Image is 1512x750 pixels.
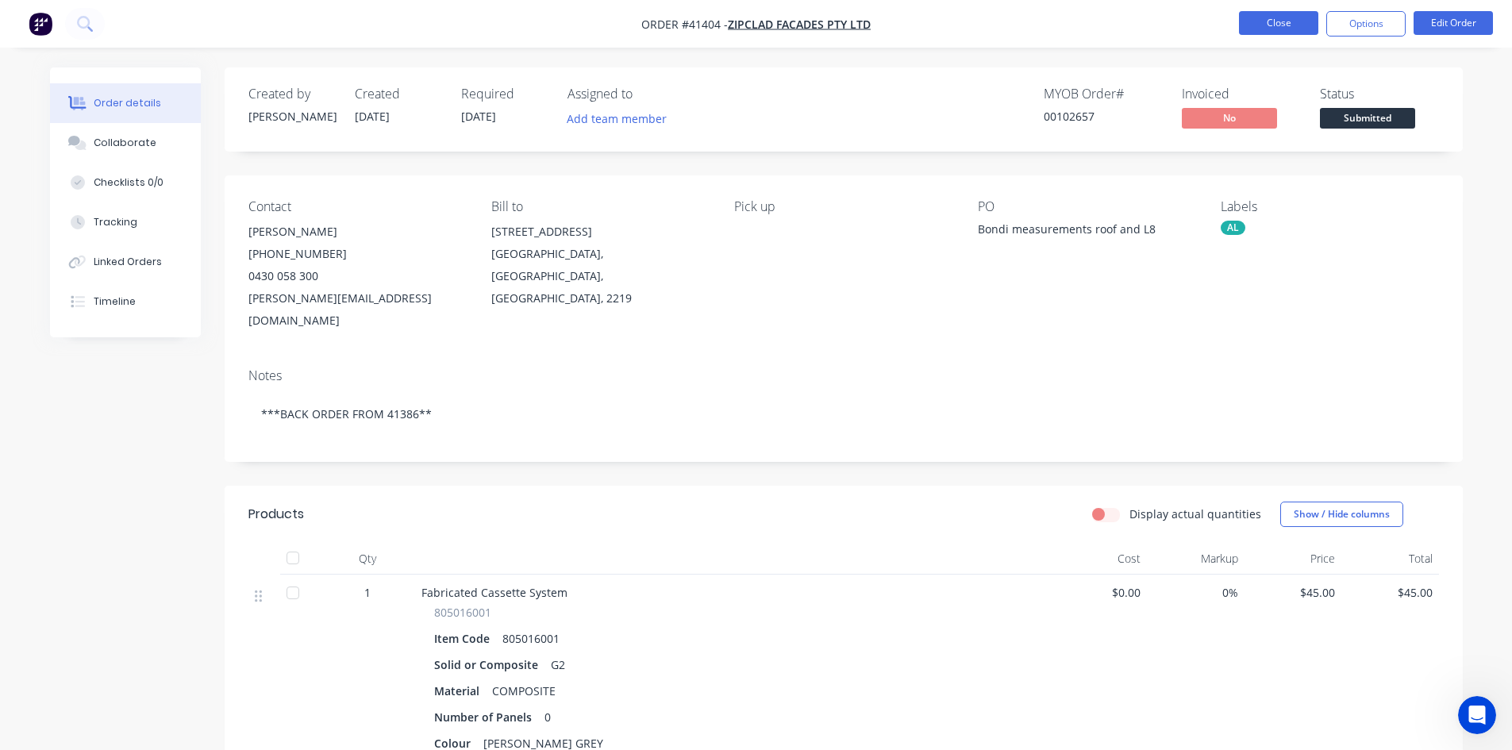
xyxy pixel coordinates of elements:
button: Show / Hide columns [1280,502,1403,527]
div: [STREET_ADDRESS] [491,221,709,243]
div: Created [355,87,442,102]
button: Add team member [567,108,675,129]
button: Add team member [558,108,675,129]
div: Price [1245,543,1342,575]
span: No [1182,108,1277,128]
span: $0.00 [1056,584,1141,601]
button: Tracking [50,202,201,242]
button: Timeline [50,282,201,321]
div: Notes [248,368,1439,383]
div: [PHONE_NUMBER] [248,243,466,265]
div: [PERSON_NAME][EMAIL_ADDRESS][DOMAIN_NAME] [248,287,466,332]
button: Options [1326,11,1406,37]
div: Number of Panels [434,706,538,729]
div: COMPOSITE [486,679,562,702]
div: Cost [1050,543,1148,575]
img: Factory [29,12,52,36]
div: Material [434,679,486,702]
div: MYOB Order # [1044,87,1163,102]
div: Linked Orders [94,255,162,269]
div: Qty [320,543,415,575]
div: AL [1221,221,1245,235]
div: Total [1341,543,1439,575]
div: 00102657 [1044,108,1163,125]
button: Order details [50,83,201,123]
div: [STREET_ADDRESS][GEOGRAPHIC_DATA], [GEOGRAPHIC_DATA], [GEOGRAPHIC_DATA], 2219 [491,221,709,310]
div: Contact [248,199,466,214]
div: Assigned to [567,87,726,102]
div: [PERSON_NAME] [248,108,336,125]
span: Fabricated Cassette System [421,585,567,600]
div: PO [978,199,1195,214]
div: Item Code [434,627,496,650]
div: ***BACK ORDER FROM 41386** [248,390,1439,438]
div: G2 [544,653,571,676]
button: Edit Order [1414,11,1493,35]
span: 0% [1153,584,1238,601]
div: Labels [1221,199,1438,214]
div: [PERSON_NAME][PHONE_NUMBER]0430 058 300[PERSON_NAME][EMAIL_ADDRESS][DOMAIN_NAME] [248,221,466,332]
div: Checklists 0/0 [94,175,164,190]
button: Submitted [1320,108,1415,132]
span: $45.00 [1251,584,1336,601]
div: Invoiced [1182,87,1301,102]
div: Timeline [94,294,136,309]
div: Collaborate [94,136,156,150]
button: Linked Orders [50,242,201,282]
div: 805016001 [496,627,566,650]
div: Required [461,87,548,102]
div: Order details [94,96,161,110]
div: Tracking [94,215,137,229]
div: Solid or Composite [434,653,544,676]
div: Pick up [734,199,952,214]
span: [DATE] [461,109,496,124]
span: $45.00 [1348,584,1433,601]
span: 805016001 [434,604,491,621]
span: 1 [364,584,371,601]
div: [PERSON_NAME] [248,221,466,243]
button: Checklists 0/0 [50,163,201,202]
span: [DATE] [355,109,390,124]
div: [GEOGRAPHIC_DATA], [GEOGRAPHIC_DATA], [GEOGRAPHIC_DATA], 2219 [491,243,709,310]
span: Submitted [1320,108,1415,128]
div: Bill to [491,199,709,214]
div: Markup [1147,543,1245,575]
div: 0430 058 300 [248,265,466,287]
div: Products [248,505,304,524]
span: Order #41404 - [641,17,728,32]
div: Bondi measurements roof and L8 [978,221,1176,243]
iframe: Intercom live chat [1458,696,1496,734]
a: Zipclad Facades Pty Ltd [728,17,871,32]
div: Status [1320,87,1439,102]
label: Display actual quantities [1129,506,1261,522]
div: Created by [248,87,336,102]
button: Close [1239,11,1318,35]
button: Collaborate [50,123,201,163]
div: 0 [538,706,557,729]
